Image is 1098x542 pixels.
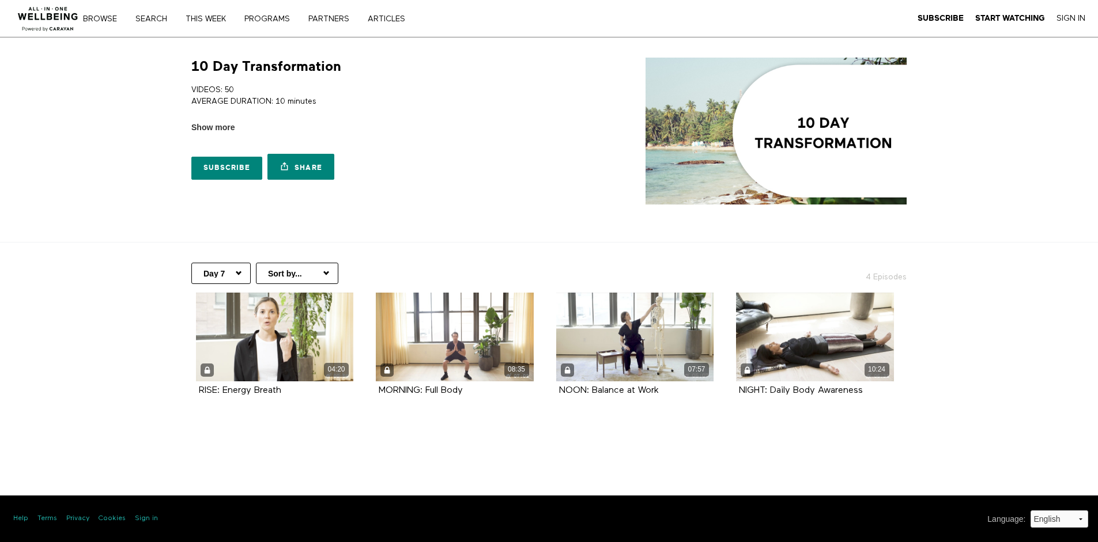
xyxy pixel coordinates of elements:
a: MORNING: Full Body [379,386,463,395]
a: Sign In [1057,13,1085,24]
span: Show more [191,122,235,134]
a: Search [131,15,179,23]
a: NIGHT: Daily Body Awareness [739,386,863,395]
a: Cookies [99,514,126,524]
a: Terms [37,514,57,524]
a: Subscribe [191,157,262,180]
div: 08:35 [504,363,529,376]
a: PROGRAMS [240,15,302,23]
a: Browse [79,15,129,23]
div: 04:20 [324,363,349,376]
h2: 4 Episodes [784,263,914,283]
a: Sign in [135,514,158,524]
a: NOON: Balance at Work [559,386,659,395]
a: NIGHT: Daily Body Awareness 10:24 [736,293,894,381]
div: 10:24 [865,363,889,376]
p: VIDEOS: 50 AVERAGE DURATION: 10 minutes [191,84,545,108]
div: 07:57 [684,363,709,376]
strong: Start Watching [975,14,1045,22]
a: Privacy [66,514,89,524]
a: Share [267,154,334,180]
h1: 10 Day Transformation [191,58,341,75]
label: Language : [987,513,1025,525]
img: 10 Day Transformation [646,58,907,204]
a: RISE: Energy Breath [199,386,281,395]
a: ARTICLES [364,15,417,23]
a: Start Watching [975,13,1045,24]
a: NOON: Balance at Work 07:57 [556,293,714,381]
nav: Primary [91,13,429,24]
a: Subscribe [918,13,964,24]
a: RISE: Energy Breath 04:20 [196,293,354,381]
strong: Subscribe [918,14,964,22]
a: Help [13,514,28,524]
a: PARTNERS [304,15,361,23]
a: THIS WEEK [182,15,238,23]
a: MORNING: Full Body 08:35 [376,293,534,381]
